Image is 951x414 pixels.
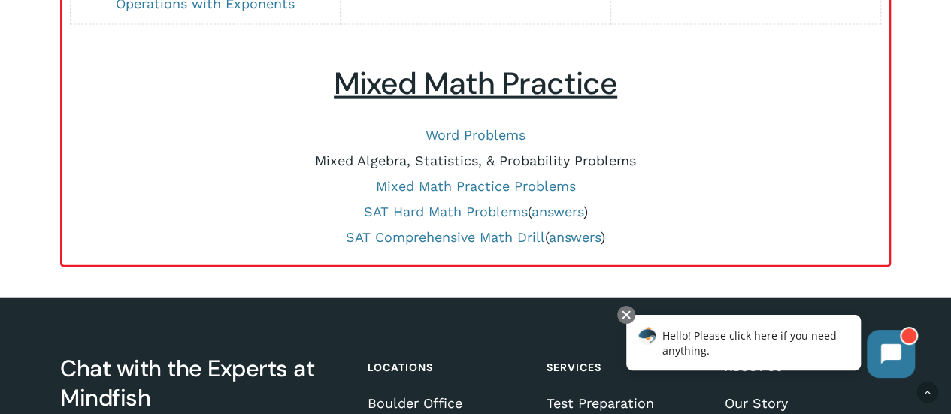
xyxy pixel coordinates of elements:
h3: Chat with the Experts at Mindfish [60,354,351,412]
a: answers [532,204,583,219]
u: Mixed Math Practice [334,64,617,104]
a: SAT Comprehensive Math Drill [346,229,545,245]
a: answers [549,229,601,245]
h4: Services [546,354,707,381]
a: Word Problems [426,127,525,143]
p: ( ) [77,228,874,246]
a: Mixed Algebra, Statistics, & Probability Problems [315,153,636,168]
h4: Locations [368,354,529,381]
iframe: Chatbot [610,303,930,393]
p: ( ) [77,203,874,221]
a: Boulder Office [368,396,529,411]
a: Our Story [725,396,886,411]
a: Mixed Math Practice Problems [376,178,576,194]
a: Test Preparation [546,396,707,411]
a: SAT Hard Math Problems [364,204,528,219]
